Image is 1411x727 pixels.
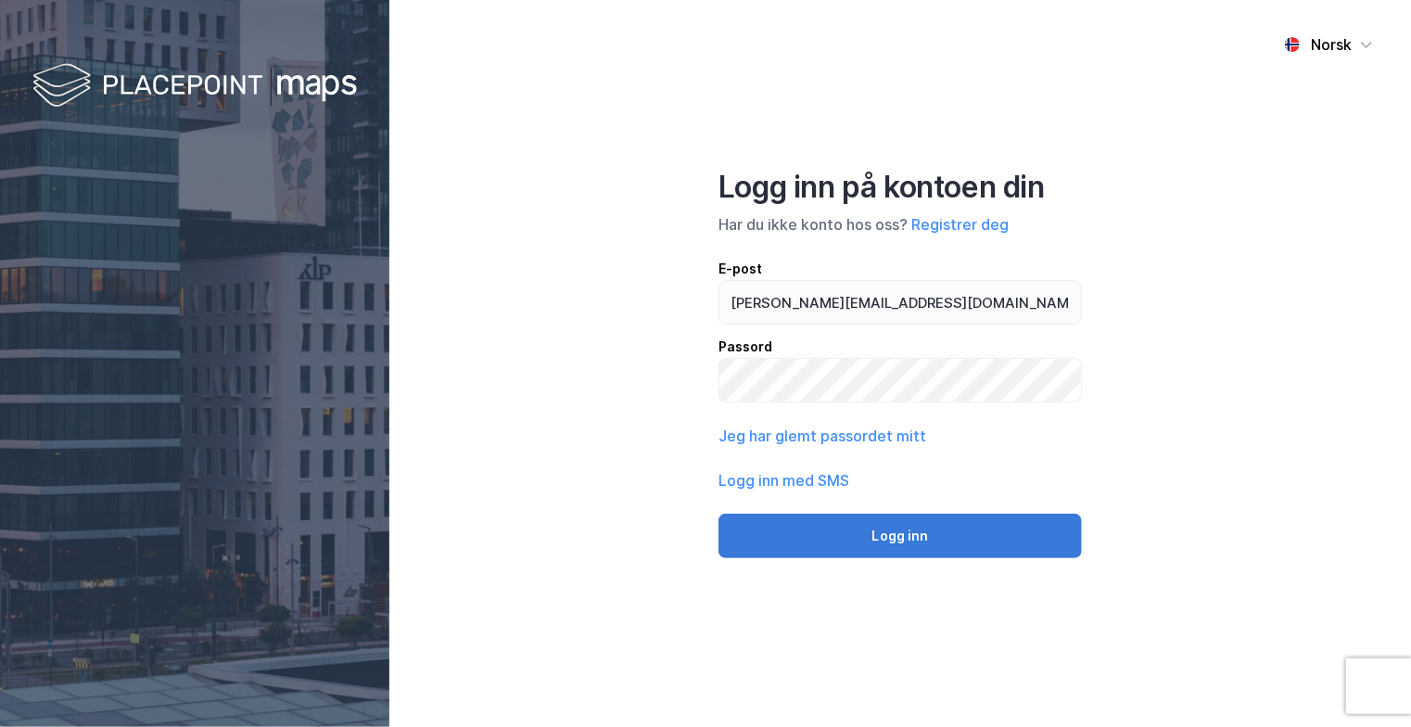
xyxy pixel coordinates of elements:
[718,425,926,447] button: Jeg har glemt passordet mitt
[718,213,1082,236] div: Har du ikke konto hos oss?
[718,514,1082,558] button: Logg inn
[718,169,1082,206] div: Logg inn på kontoen din
[1318,638,1411,727] iframe: Chat Widget
[911,213,1009,236] button: Registrer deg
[1311,33,1352,56] div: Norsk
[718,258,1082,280] div: E-post
[718,469,849,491] button: Logg inn med SMS
[32,59,357,114] img: logo-white.f07954bde2210d2a523dddb988cd2aa7.svg
[1318,638,1411,727] div: Kontrollprogram for chat
[718,336,1082,358] div: Passord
